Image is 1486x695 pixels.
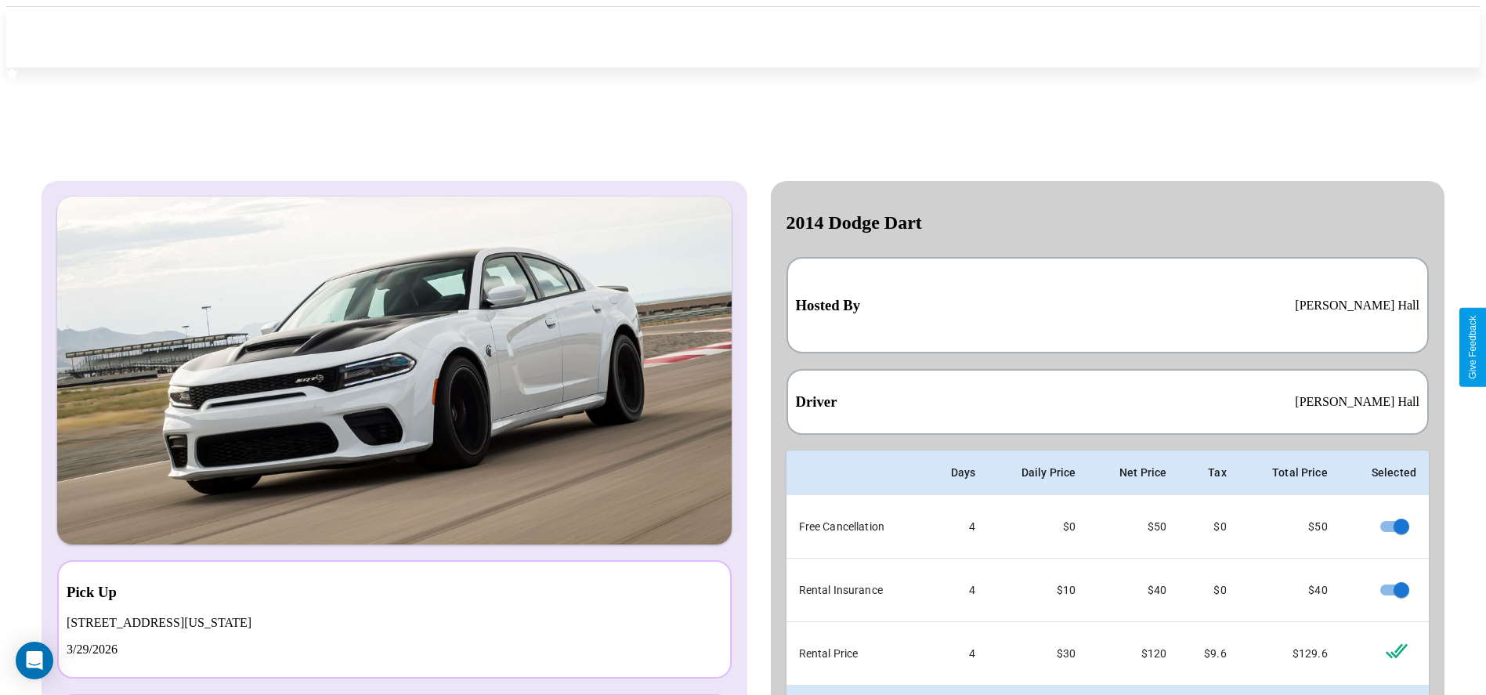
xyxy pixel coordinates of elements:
[799,646,913,661] p: Rental Price
[1295,299,1419,313] p: [PERSON_NAME] Hall
[989,451,1089,495] th: Daily Price
[989,558,1089,621] td: $10
[1239,558,1340,621] td: $ 40
[1340,451,1429,495] th: Selected
[1295,395,1419,409] p: [PERSON_NAME] Hall
[16,642,53,679] div: Open Intercom Messenger
[1088,451,1179,495] th: Net Price
[67,643,722,657] p: 3 / 29 / 2026
[799,582,913,598] p: Rental Insurance
[1179,451,1238,495] th: Tax
[1088,558,1179,621] td: $ 40
[799,519,913,534] p: Free Cancellation
[1179,558,1238,621] td: $0
[6,95,236,108] b: Checkout in 10 minutes for Free Insurance
[926,494,989,558] td: 4
[22,23,205,52] h1: Rental Summary
[1239,494,1340,558] td: $ 50
[1088,621,1179,685] td: $ 120
[786,212,1430,233] h2: 2014 Dodge Dart
[1179,494,1238,558] td: $0
[796,393,837,411] h3: Driver
[989,494,1089,558] td: $0
[1088,494,1179,558] td: $ 50
[1239,621,1340,685] td: $ 129.6
[989,621,1089,685] td: $ 30
[67,616,722,630] p: [STREET_ADDRESS][US_STATE]
[926,451,989,495] th: Days
[926,621,989,685] td: 4
[1467,316,1478,379] div: Give Feedback
[1179,621,1238,685] td: $ 9.6
[67,584,722,601] h3: Pick Up
[1239,451,1340,495] th: Total Price
[796,281,861,330] h3: Hosted By
[926,558,989,621] td: 4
